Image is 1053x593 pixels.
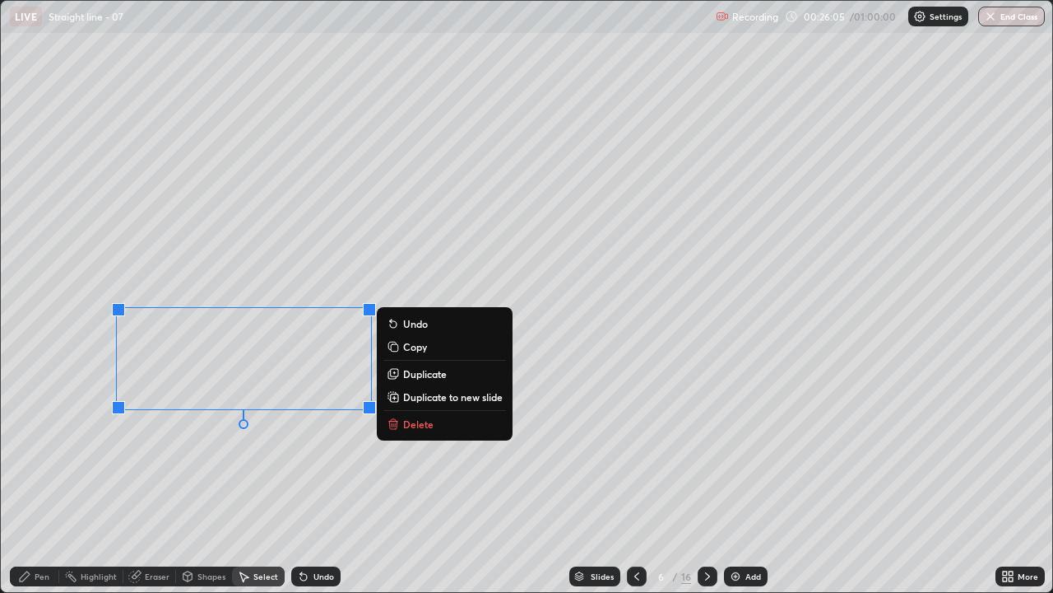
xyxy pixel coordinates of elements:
[673,572,678,581] div: /
[403,367,447,381] p: Duplicate
[81,572,117,581] div: Highlight
[383,414,506,434] button: Delete
[716,10,729,23] img: recording.375f2c34.svg
[383,364,506,384] button: Duplicate
[403,317,428,330] p: Undo
[253,572,278,581] div: Select
[978,7,1045,26] button: End Class
[745,572,761,581] div: Add
[403,418,434,431] p: Delete
[729,570,742,583] img: add-slide-button
[984,10,997,23] img: end-class-cross
[591,572,614,581] div: Slides
[383,314,506,334] button: Undo
[15,10,37,23] p: LIVE
[383,337,506,357] button: Copy
[35,572,49,581] div: Pen
[313,572,334,581] div: Undo
[49,10,123,23] p: Straight line - 07
[653,572,670,581] div: 6
[681,569,691,584] div: 16
[913,10,926,23] img: class-settings-icons
[1018,572,1038,581] div: More
[383,387,506,407] button: Duplicate to new slide
[930,12,962,21] p: Settings
[197,572,225,581] div: Shapes
[403,340,427,353] p: Copy
[145,572,169,581] div: Eraser
[732,11,778,23] p: Recording
[403,390,503,404] p: Duplicate to new slide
